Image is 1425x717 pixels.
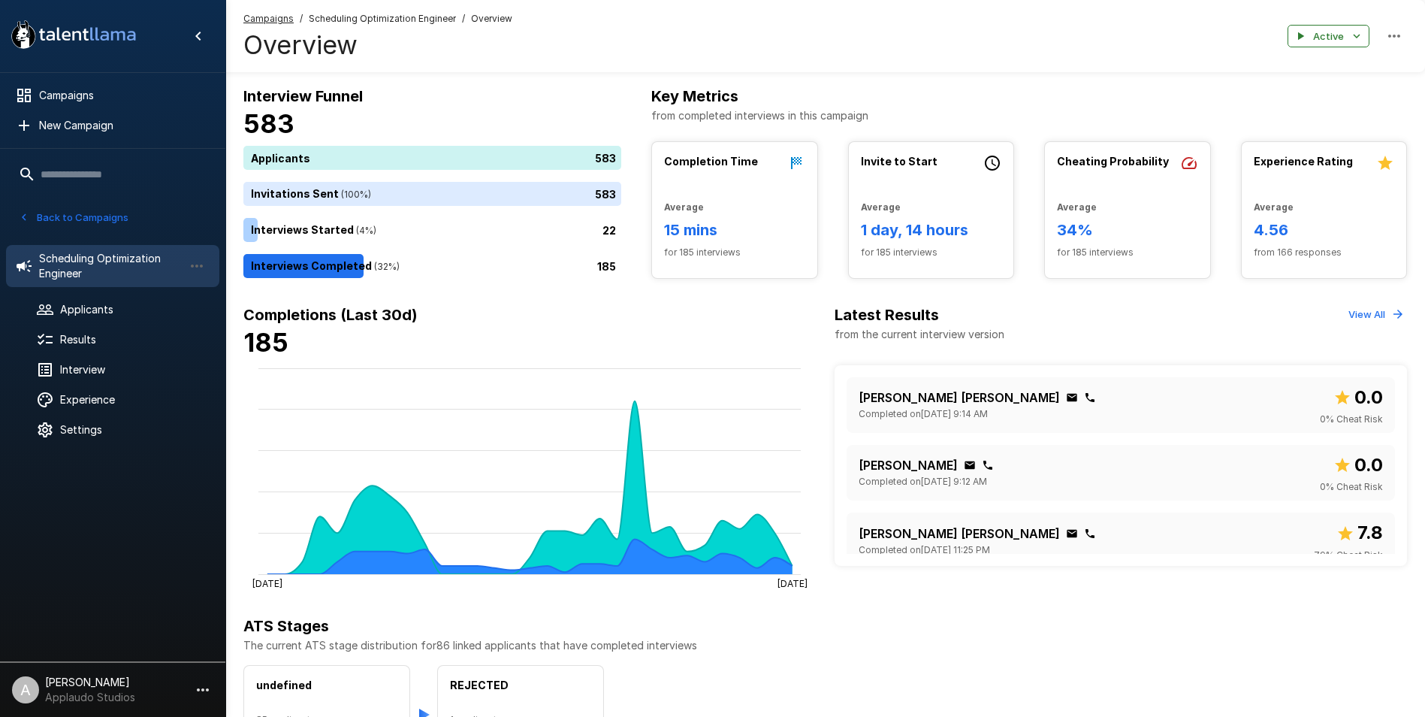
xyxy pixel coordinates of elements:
p: 185 [597,259,616,274]
b: ATS Stages [243,617,329,635]
b: 185 [243,327,288,358]
u: Campaigns [243,13,294,24]
button: Active [1288,25,1369,48]
div: Click to copy [982,459,994,471]
b: Experience Rating [1254,155,1353,168]
span: / [300,11,303,26]
h6: 15 mins [664,218,805,242]
b: 583 [243,108,294,139]
p: from completed interviews in this campaign [651,108,1407,123]
b: Latest Results [835,306,939,324]
span: Scheduling Optimization Engineer [309,11,456,26]
b: Average [1057,201,1097,213]
p: The current ATS stage distribution for 86 linked applicants that have completed interviews [243,638,1407,653]
span: 79 % Cheat Risk [1314,548,1383,563]
h6: 34% [1057,218,1198,242]
b: Interview Funnel [243,87,363,105]
span: Completed on [DATE] 11:25 PM [859,543,990,558]
b: 0.0 [1354,454,1383,476]
h6: 4.56 [1254,218,1395,242]
span: Completed on [DATE] 9:14 AM [859,407,988,422]
b: REJECTED [450,679,509,691]
p: [PERSON_NAME] [859,456,958,474]
b: Average [1254,201,1294,213]
span: 0 % Cheat Risk [1320,480,1383,495]
b: Cheating Probability [1057,155,1169,168]
p: 22 [602,222,616,238]
span: Overall score out of 10 [1333,451,1383,480]
b: Average [861,201,901,213]
span: Completed on [DATE] 9:12 AM [859,474,987,489]
b: 7.8 [1357,522,1383,543]
div: Click to copy [1084,392,1096,404]
p: 583 [595,186,616,202]
h6: 1 day, 14 hours [861,218,1002,242]
b: Key Metrics [651,87,738,105]
span: Overall score out of 10 [1336,519,1383,547]
span: from 166 responses [1254,245,1395,260]
span: 0 % Cheat Risk [1320,412,1383,427]
tspan: [DATE] [777,577,808,588]
button: View All [1345,303,1407,326]
p: from the current interview version [835,327,1004,342]
span: / [462,11,465,26]
div: Click to copy [1066,528,1078,540]
span: Overall score out of 10 [1333,383,1383,412]
b: undefined [256,679,312,691]
p: [PERSON_NAME] [PERSON_NAME] [859,525,1060,543]
p: 583 [595,150,616,166]
tspan: [DATE] [252,577,282,588]
span: for 185 interviews [861,245,1002,260]
span: Overview [471,11,512,26]
b: 0.0 [1354,386,1383,408]
b: Invite to Start [861,155,937,168]
b: Completions (Last 30d) [243,306,418,324]
div: Click to copy [1066,392,1078,404]
span: for 185 interviews [664,245,805,260]
b: Completion Time [664,155,758,168]
div: Click to copy [1084,528,1096,540]
h4: Overview [243,29,512,61]
p: [PERSON_NAME] [PERSON_NAME] [859,389,1060,407]
b: Average [664,201,704,213]
span: for 185 interviews [1057,245,1198,260]
div: Click to copy [964,459,976,471]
